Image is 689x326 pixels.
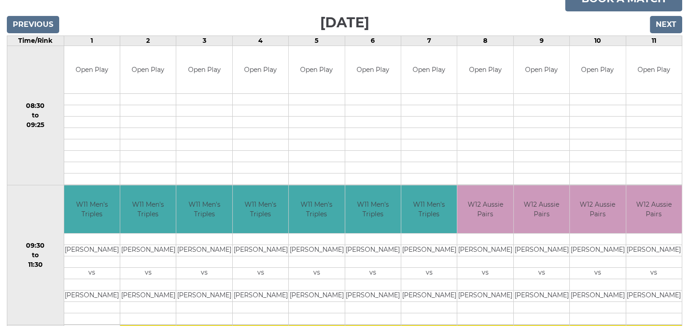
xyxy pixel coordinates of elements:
td: vs [233,267,288,279]
td: vs [626,267,682,279]
td: 3 [176,36,232,46]
td: W11 Men's Triples [120,185,176,233]
td: [PERSON_NAME] [401,244,457,256]
td: Open Play [626,46,682,94]
td: Open Play [176,46,232,94]
td: Open Play [401,46,457,94]
td: [PERSON_NAME] [233,244,288,256]
td: 11 [626,36,682,46]
td: Open Play [570,46,625,94]
td: 5 [289,36,345,46]
td: 7 [401,36,457,46]
td: [PERSON_NAME] [457,290,513,301]
td: [PERSON_NAME] [120,244,176,256]
td: 4 [232,36,288,46]
td: W11 Men's Triples [233,185,288,233]
td: 6 [345,36,401,46]
td: [PERSON_NAME] [176,244,232,256]
td: [PERSON_NAME] [514,290,569,301]
td: [PERSON_NAME] [457,244,513,256]
td: W11 Men's Triples [64,185,120,233]
td: vs [345,267,401,279]
td: W12 Aussie Pairs [626,185,682,233]
td: [PERSON_NAME] [233,290,288,301]
td: W11 Men's Triples [176,185,232,233]
td: W12 Aussie Pairs [457,185,513,233]
td: [PERSON_NAME] [120,290,176,301]
td: [PERSON_NAME] [289,244,344,256]
td: Open Play [289,46,344,94]
td: vs [176,267,232,279]
td: vs [514,267,569,279]
td: 08:30 to 09:25 [7,46,64,185]
td: vs [570,267,625,279]
td: [PERSON_NAME] [570,244,625,256]
td: 10 [570,36,626,46]
td: [PERSON_NAME] [626,244,682,256]
td: [PERSON_NAME] [401,290,457,301]
td: [PERSON_NAME] [289,290,344,301]
td: [PERSON_NAME] [570,290,625,301]
td: [PERSON_NAME] [176,290,232,301]
td: [PERSON_NAME] [514,244,569,256]
td: Time/Rink [7,36,64,46]
td: vs [289,267,344,279]
td: vs [120,267,176,279]
td: 9 [513,36,569,46]
td: vs [401,267,457,279]
td: Open Play [457,46,513,94]
td: W11 Men's Triples [401,185,457,233]
td: W12 Aussie Pairs [570,185,625,233]
td: 2 [120,36,176,46]
td: 09:30 to 11:30 [7,185,64,325]
td: vs [457,267,513,279]
td: [PERSON_NAME] [64,244,120,256]
input: Previous [7,16,59,33]
input: Next [650,16,682,33]
td: Open Play [233,46,288,94]
td: Open Play [514,46,569,94]
td: [PERSON_NAME] [345,290,401,301]
td: vs [64,267,120,279]
td: [PERSON_NAME] [626,290,682,301]
td: Open Play [64,46,120,94]
td: [PERSON_NAME] [64,290,120,301]
td: [PERSON_NAME] [345,244,401,256]
td: Open Play [345,46,401,94]
td: 8 [457,36,513,46]
td: Open Play [120,46,176,94]
td: W11 Men's Triples [289,185,344,233]
td: W12 Aussie Pairs [514,185,569,233]
td: W11 Men's Triples [345,185,401,233]
td: 1 [64,36,120,46]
